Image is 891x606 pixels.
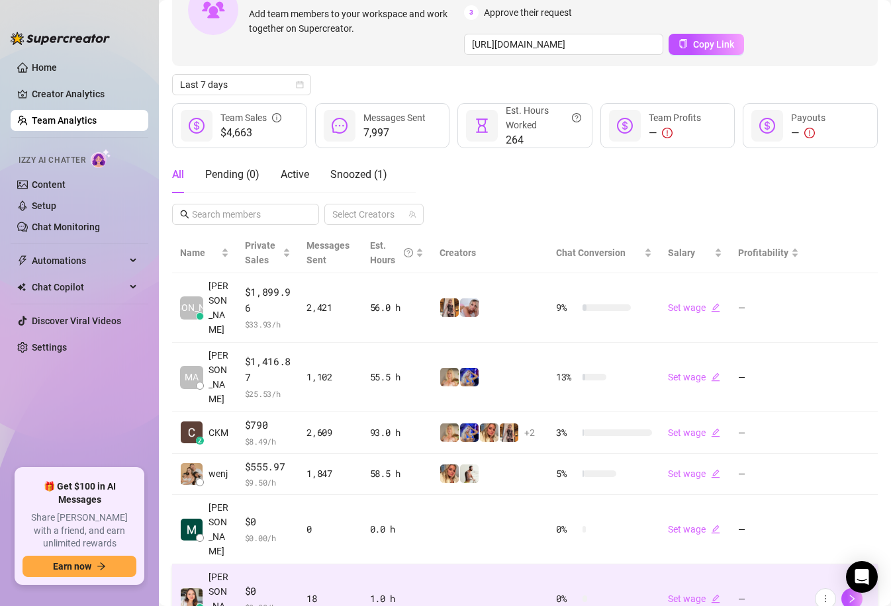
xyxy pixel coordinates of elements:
[97,562,106,571] span: arrow-right
[209,425,228,440] span: CKM
[180,245,218,260] span: Name
[306,425,353,440] div: 2,609
[245,531,291,544] span: $ 0.00 /h
[408,210,416,218] span: team
[370,238,413,267] div: Est. Hours
[432,233,548,273] th: Creators
[500,423,518,442] img: Mellanie
[245,240,275,265] span: Private Sales
[189,118,205,134] span: dollar-circle
[738,247,788,258] span: Profitability
[196,437,204,445] div: z
[693,39,734,50] span: Copy Link
[649,125,701,141] div: —
[506,132,581,148] span: 264
[556,522,577,537] span: 0 %
[669,34,744,55] button: Copy Link
[711,428,720,437] span: edit
[32,83,138,105] a: Creator Analytics
[484,5,572,20] span: Approve their request
[506,103,581,132] div: Est. Hours Worked
[370,522,424,537] div: 0.0 h
[245,459,291,475] span: $555.97
[281,168,309,181] span: Active
[679,39,688,48] span: copy
[209,279,229,337] span: [PERSON_NAME]
[730,495,807,564] td: —
[32,115,97,126] a: Team Analytics
[711,525,720,534] span: edit
[272,110,281,125] span: info-circle
[32,179,66,190] a: Content
[370,425,424,440] div: 93.0 h
[617,118,633,134] span: dollar-circle
[53,561,91,572] span: Earn now
[363,112,426,123] span: Messages Sent
[306,591,353,606] div: 18
[306,370,353,384] div: 1,102
[11,32,110,45] img: logo-BBDzfeDw.svg
[32,277,126,298] span: Chat Copilot
[209,500,229,558] span: [PERSON_NAME]
[370,466,424,481] div: 58.5 h
[759,118,775,134] span: dollar-circle
[404,238,413,267] span: question-circle
[245,514,291,530] span: $0
[32,62,57,73] a: Home
[330,168,387,181] span: Snoozed ( 1 )
[32,222,100,232] a: Chat Monitoring
[460,423,479,442] img: Courtney
[32,342,67,353] a: Settings
[363,125,426,141] span: 7,997
[332,118,348,134] span: message
[23,556,136,577] button: Earn nowarrow-right
[668,302,720,313] a: Set wageedit
[464,5,479,20] span: 3
[306,466,353,481] div: 1,847
[209,466,228,481] span: wenj
[460,298,479,317] img: Kelsey
[17,255,28,266] span: thunderbolt
[662,128,673,138] span: exclamation-circle
[556,300,577,315] span: 9 %
[181,421,203,443] img: CKM
[17,282,26,292] img: Chat Copilot
[556,247,626,258] span: Chat Conversion
[32,200,56,211] a: Setup
[172,167,184,183] div: All
[730,343,807,412] td: —
[711,594,720,603] span: edit
[180,210,189,219] span: search
[440,298,459,317] img: Mellanie
[440,423,459,442] img: Karen
[32,316,121,326] a: Discover Viral Videos
[847,594,857,603] span: right
[711,372,720,382] span: edit
[846,561,878,593] div: Open Intercom Messenger
[205,167,259,183] div: Pending ( 0 )
[220,125,281,141] span: $4,663
[524,425,535,440] span: + 2
[306,240,350,265] span: Messages Sent
[668,468,720,479] a: Set wageedit
[668,247,695,258] span: Salary
[572,103,581,132] span: question-circle
[730,412,807,454] td: —
[19,154,85,167] span: Izzy AI Chatter
[23,480,136,506] span: 🎁 Get $100 in AI Messages
[556,370,577,384] span: 13 %
[296,81,304,89] span: calendar
[668,524,720,535] a: Set wageedit
[440,368,459,386] img: Karen
[804,128,815,138] span: exclamation-circle
[245,435,291,448] span: $ 8.49 /h
[668,372,720,382] a: Set wageedit
[185,370,199,384] span: MA
[181,463,203,485] img: wenj
[23,511,136,550] span: Share [PERSON_NAME] with a friend, and earn unlimited rewards
[192,207,301,222] input: Search members
[730,454,807,496] td: —
[245,354,291,385] span: $1,416.87
[668,427,720,438] a: Set wageedit
[172,233,237,273] th: Name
